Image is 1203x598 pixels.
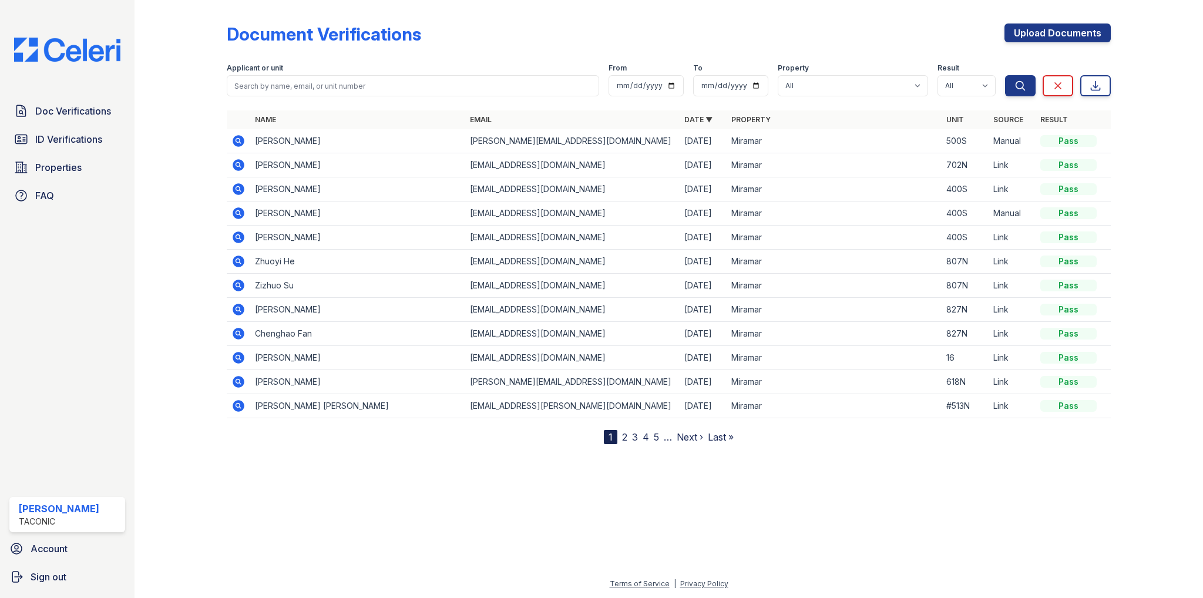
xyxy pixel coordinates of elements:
[5,537,130,560] a: Account
[35,160,82,174] span: Properties
[250,370,465,394] td: [PERSON_NAME]
[465,226,680,250] td: [EMAIL_ADDRESS][DOMAIN_NAME]
[989,153,1036,177] td: Link
[937,63,959,73] label: Result
[989,274,1036,298] td: Link
[35,104,111,118] span: Doc Verifications
[250,226,465,250] td: [PERSON_NAME]
[989,129,1036,153] td: Manual
[31,570,66,584] span: Sign out
[31,542,68,556] span: Account
[1040,159,1097,171] div: Pass
[250,153,465,177] td: [PERSON_NAME]
[942,153,989,177] td: 702N
[680,274,727,298] td: [DATE]
[1154,551,1191,586] iframe: chat widget
[674,579,676,588] div: |
[727,177,941,201] td: Miramar
[680,346,727,370] td: [DATE]
[250,177,465,201] td: [PERSON_NAME]
[465,177,680,201] td: [EMAIL_ADDRESS][DOMAIN_NAME]
[19,502,99,516] div: [PERSON_NAME]
[989,226,1036,250] td: Link
[654,431,659,443] a: 5
[989,394,1036,418] td: Link
[250,394,465,418] td: [PERSON_NAME] [PERSON_NAME]
[1004,23,1111,42] a: Upload Documents
[989,250,1036,274] td: Link
[9,184,125,207] a: FAQ
[227,75,599,96] input: Search by name, email, or unit number
[680,226,727,250] td: [DATE]
[680,298,727,322] td: [DATE]
[1040,231,1097,243] div: Pass
[680,177,727,201] td: [DATE]
[604,430,617,444] div: 1
[946,115,964,124] a: Unit
[19,516,99,528] div: Taconic
[250,201,465,226] td: [PERSON_NAME]
[989,322,1036,346] td: Link
[1040,400,1097,412] div: Pass
[465,274,680,298] td: [EMAIL_ADDRESS][DOMAIN_NAME]
[942,177,989,201] td: 400S
[942,370,989,394] td: 618N
[1040,280,1097,291] div: Pass
[942,394,989,418] td: #513N
[680,579,728,588] a: Privacy Policy
[664,430,672,444] span: …
[680,370,727,394] td: [DATE]
[1040,304,1097,315] div: Pass
[989,346,1036,370] td: Link
[680,322,727,346] td: [DATE]
[250,129,465,153] td: [PERSON_NAME]
[708,431,734,443] a: Last »
[465,250,680,274] td: [EMAIL_ADDRESS][DOMAIN_NAME]
[643,431,649,443] a: 4
[465,394,680,418] td: [EMAIL_ADDRESS][PERSON_NAME][DOMAIN_NAME]
[727,201,941,226] td: Miramar
[250,298,465,322] td: [PERSON_NAME]
[727,322,941,346] td: Miramar
[250,322,465,346] td: Chenghao Fan
[680,250,727,274] td: [DATE]
[680,153,727,177] td: [DATE]
[942,226,989,250] td: 400S
[680,129,727,153] td: [DATE]
[942,346,989,370] td: 16
[465,322,680,346] td: [EMAIL_ADDRESS][DOMAIN_NAME]
[1040,376,1097,388] div: Pass
[680,201,727,226] td: [DATE]
[35,132,102,146] span: ID Verifications
[1040,256,1097,267] div: Pass
[942,201,989,226] td: 400S
[727,394,941,418] td: Miramar
[731,115,771,124] a: Property
[227,23,421,45] div: Document Verifications
[250,346,465,370] td: [PERSON_NAME]
[1040,352,1097,364] div: Pass
[942,274,989,298] td: 807N
[942,129,989,153] td: 500S
[9,127,125,151] a: ID Verifications
[470,115,492,124] a: Email
[1040,207,1097,219] div: Pass
[989,201,1036,226] td: Manual
[632,431,638,443] a: 3
[609,63,627,73] label: From
[1040,135,1097,147] div: Pass
[622,431,627,443] a: 2
[942,298,989,322] td: 827N
[989,298,1036,322] td: Link
[9,156,125,179] a: Properties
[727,129,941,153] td: Miramar
[1040,183,1097,195] div: Pass
[727,153,941,177] td: Miramar
[250,250,465,274] td: Zhuoyi He
[255,115,276,124] a: Name
[465,370,680,394] td: [PERSON_NAME][EMAIL_ADDRESS][DOMAIN_NAME]
[684,115,713,124] a: Date ▼
[727,250,941,274] td: Miramar
[227,63,283,73] label: Applicant or unit
[9,99,125,123] a: Doc Verifications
